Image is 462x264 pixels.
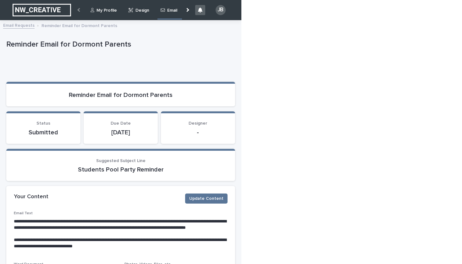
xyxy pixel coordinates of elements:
[3,21,35,29] a: Email Requests
[6,40,233,49] p: Reminder Email for Dormont Parents
[14,166,228,173] p: Students Pool Party Reminder
[96,159,146,163] span: Suggested Subject Line
[14,91,228,99] p: Reminder Email for Dormont Parents
[185,194,228,204] button: Update Content
[189,121,207,126] span: Designer
[36,121,50,126] span: Status
[168,129,228,136] p: -
[111,121,131,126] span: Due Date
[216,5,226,15] div: JB
[14,194,48,200] h2: Your Content
[189,195,223,202] span: Update Content
[91,129,150,136] p: [DATE]
[13,4,71,16] img: EUIbKjtiSNGbmbK7PdmN
[14,211,33,215] span: Email Text
[41,22,117,29] p: Reminder Email for Dormont Parents
[14,129,73,136] p: Submitted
